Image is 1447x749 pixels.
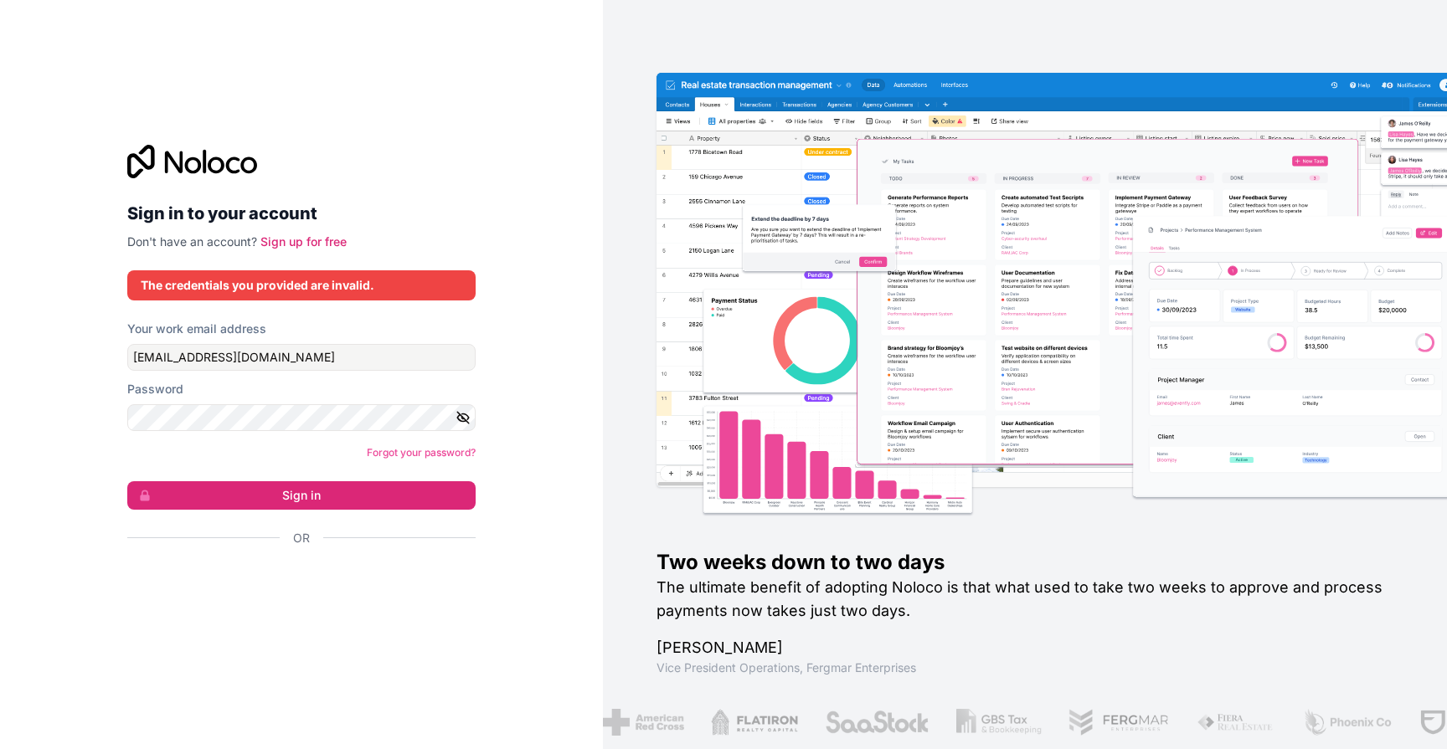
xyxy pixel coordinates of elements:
h2: Sign in to your account [127,198,476,228]
div: The credentials you provided are invalid. [141,277,462,294]
iframe: Sign in with Google Button [119,565,471,602]
button: Sign in [127,481,476,510]
img: /assets/gbstax-C-GtDUiK.png [955,709,1041,736]
img: /assets/fiera-fwj2N5v4.png [1196,709,1274,736]
img: /assets/american-red-cross-BAupjrZR.png [602,709,683,736]
input: Email address [127,344,476,371]
img: /assets/phoenix-BREaitsQ.png [1301,709,1392,736]
h1: Two weeks down to two days [657,549,1393,576]
img: /assets/fergmar-CudnrXN5.png [1068,709,1170,736]
input: Password [127,404,476,431]
h1: [PERSON_NAME] [657,636,1393,659]
img: /assets/saastock-C6Zbiodz.png [824,709,929,736]
img: /assets/flatiron-C8eUkumj.png [710,709,797,736]
span: Don't have an account? [127,234,257,249]
h2: The ultimate benefit of adopting Noloco is that what used to take two weeks to approve and proces... [657,576,1393,623]
a: Forgot your password? [367,446,476,459]
a: Sign up for free [260,234,347,249]
label: Your work email address [127,321,266,337]
h1: Vice President Operations , Fergmar Enterprises [657,659,1393,676]
span: Or [293,530,310,546]
label: Password [127,381,183,398]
